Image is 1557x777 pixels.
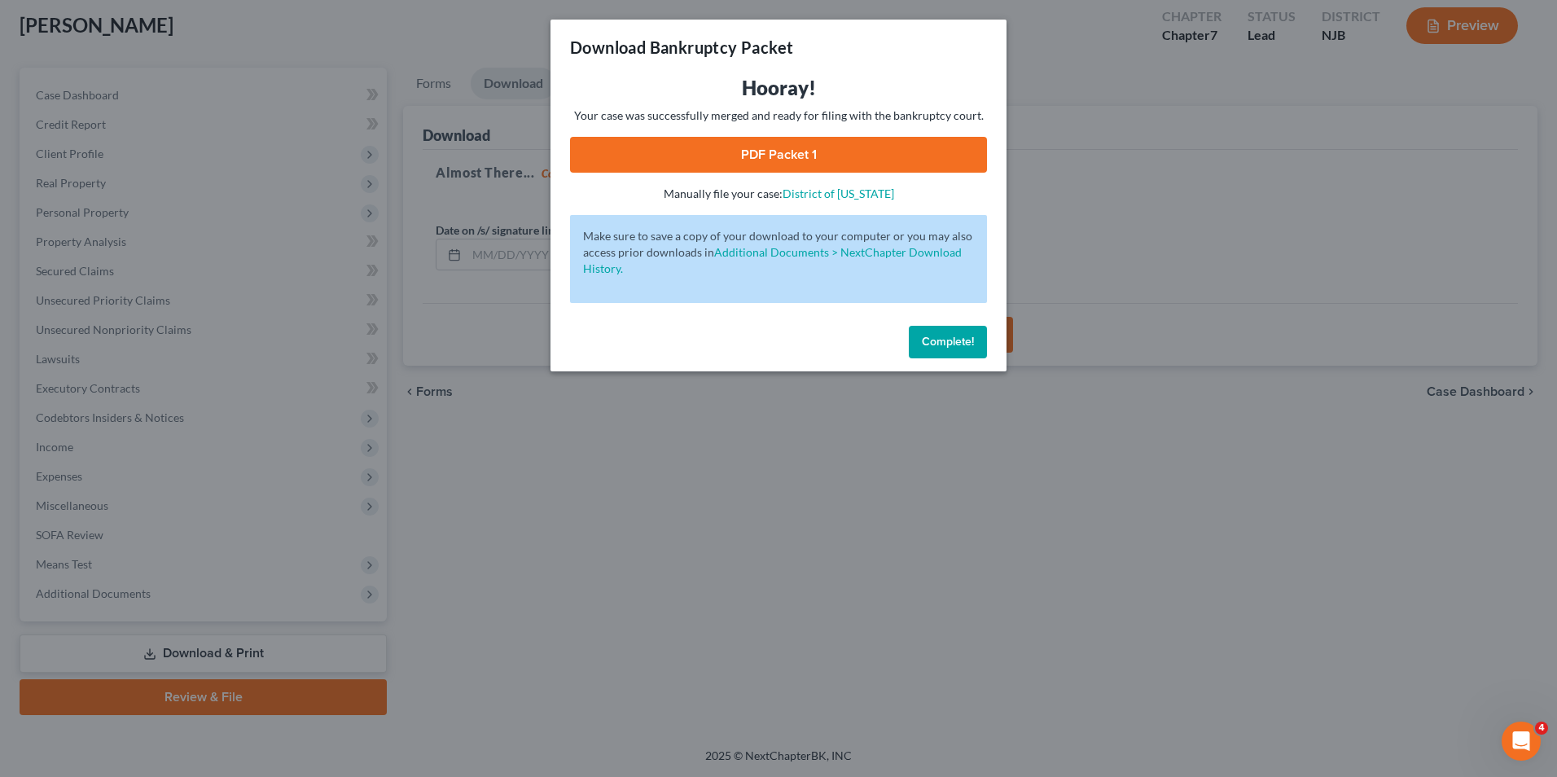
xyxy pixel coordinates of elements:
[570,137,987,173] a: PDF Packet 1
[570,108,987,124] p: Your case was successfully merged and ready for filing with the bankruptcy court.
[570,36,793,59] h3: Download Bankruptcy Packet
[909,326,987,358] button: Complete!
[583,245,962,275] a: Additional Documents > NextChapter Download History.
[583,228,974,277] p: Make sure to save a copy of your download to your computer or you may also access prior downloads in
[783,187,894,200] a: District of [US_STATE]
[570,186,987,202] p: Manually file your case:
[1535,722,1548,735] span: 4
[922,335,974,349] span: Complete!
[1502,722,1541,761] iframe: Intercom live chat
[570,75,987,101] h3: Hooray!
